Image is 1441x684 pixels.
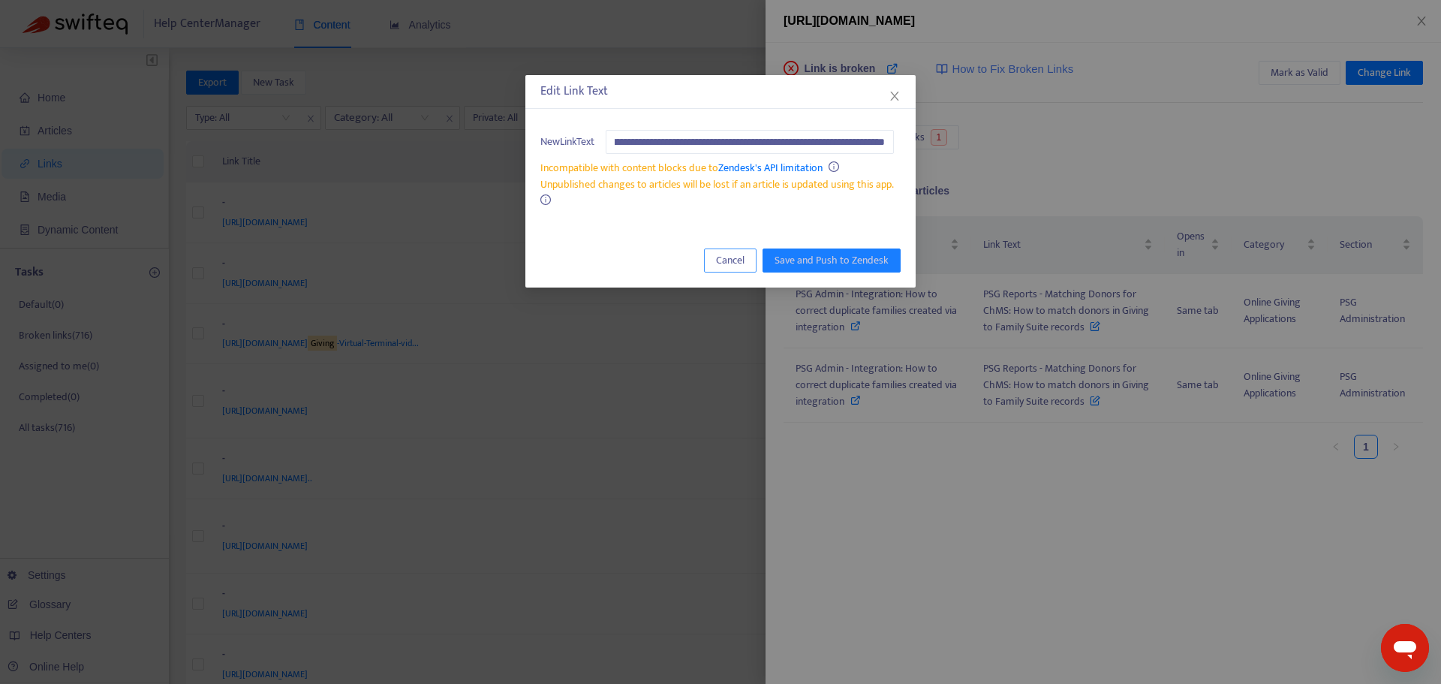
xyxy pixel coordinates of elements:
[1381,624,1429,672] iframe: Button to launch messaging window
[716,252,745,269] span: Cancel
[540,159,823,176] span: Incompatible with content blocks due to
[763,249,901,273] button: Save and Push to Zendesk
[704,249,757,273] button: Cancel
[718,159,823,176] a: Zendesk's API limitation
[886,88,903,104] button: Close
[540,83,901,101] div: Edit Link Text
[829,161,839,172] span: info-circle
[540,176,894,193] span: Unpublished changes to articles will be lost if an article is updated using this app.
[889,90,901,102] span: close
[540,194,551,205] span: info-circle
[540,134,594,150] span: New Link Text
